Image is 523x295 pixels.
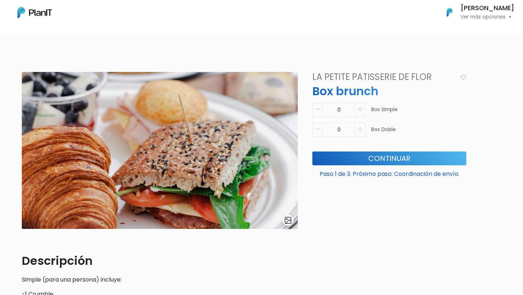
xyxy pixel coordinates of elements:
[312,151,466,165] button: Continuar
[461,75,466,80] img: heart_icon
[461,15,514,20] p: Ver más opciones
[437,3,514,22] button: PlanIt Logo [PERSON_NAME] Ver más opciones
[461,5,514,12] h6: [PERSON_NAME]
[22,252,298,270] p: Descripción
[308,72,457,82] h4: La Petite Patisserie de Flor
[22,72,298,229] img: C62D151F-E902-4319-8710-2D2666BC3B46.jpeg
[284,216,292,225] img: gallery-light
[442,4,458,20] img: PlanIt Logo
[312,167,466,178] p: Paso 1 de 3. Próximo paso: Coordinación de envío.
[371,126,396,140] p: Box doble
[22,275,298,284] p: Simple (para una persona) incluye:
[308,82,471,100] p: Box brunch
[371,106,398,120] p: Box Simple
[17,7,52,18] img: PlanIt Logo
